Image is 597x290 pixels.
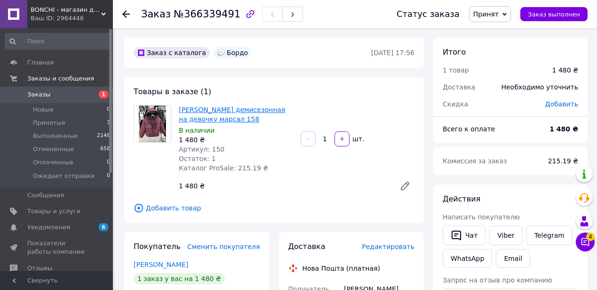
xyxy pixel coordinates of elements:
[33,105,54,114] span: Новые
[473,10,499,18] span: Принят
[107,119,110,127] span: 3
[99,90,108,98] span: 1
[134,273,225,284] div: 1 заказ у вас на 1 480 ₴
[174,8,240,20] span: №366339491
[107,105,110,114] span: 0
[443,157,507,165] span: Комиссия за заказ
[122,9,130,19] div: Вернуться назад
[27,90,50,99] span: Заказы
[99,223,108,231] span: 6
[33,158,73,167] span: Оплаченные
[496,249,530,268] button: Email
[397,9,460,19] div: Статус заказа
[443,276,552,284] span: Запрос на отзыв про компанию
[300,264,382,273] div: Нова Пошта (платная)
[443,125,495,133] span: Всего к оплате
[443,194,480,203] span: Действия
[107,172,110,180] span: 0
[179,155,216,162] span: Остаток: 1
[134,203,414,213] span: Добавить товар
[33,119,65,127] span: Принятые
[214,47,252,58] div: Бордо
[33,172,95,180] span: Ожидает отправки
[545,100,578,108] span: Добавить
[443,100,468,108] span: Скидка
[520,7,588,21] button: Заказ выполнен
[97,132,110,140] span: 2149
[27,58,54,67] span: Главная
[100,145,110,153] span: 658
[179,164,268,172] span: Каталог ProSale: 215.19 ₴
[586,233,595,241] span: 4
[443,213,520,221] span: Написать покупателю
[179,106,285,123] a: [PERSON_NAME] демисезонная на девочку марсал 158
[350,134,366,144] div: шт.
[33,145,74,153] span: Отмененные
[443,66,469,74] span: 1 товар
[27,207,80,216] span: Товары и услуги
[179,135,293,145] div: 1 480 ₴
[576,233,595,251] button: Чат с покупателем4
[141,8,171,20] span: Заказ
[134,261,188,268] a: [PERSON_NAME]
[371,49,414,56] time: [DATE] 17:56
[489,226,522,245] a: Viber
[288,242,326,251] span: Доставка
[27,223,70,232] span: Уведомления
[134,242,181,251] span: Покупатель
[27,191,64,200] span: Сообщения
[27,74,94,83] span: Заказы и сообщения
[443,83,475,91] span: Доставка
[31,14,113,23] div: Ваш ID: 2964446
[443,48,466,56] span: Итого
[5,33,111,50] input: Поиск
[217,49,225,56] img: :speech_balloon:
[107,158,110,167] span: 0
[27,239,87,256] span: Показатели работы компании
[396,177,414,195] a: Редактировать
[179,127,215,134] span: В наличии
[496,77,584,97] div: Необходимо уточнить
[549,125,578,133] b: 1 480 ₴
[139,105,167,142] img: Куртка демисезонная на девочку марсал 158
[187,243,260,250] span: Сменить покупателя
[526,226,573,245] a: Telegram
[548,157,578,165] span: 215.19 ₴
[33,132,78,140] span: Выполненные
[443,249,492,268] a: WhatsApp
[175,179,392,193] div: 1 480 ₴
[31,6,101,14] span: BONCHI - магазин детской и подростковой одежды, обуви
[27,264,52,273] span: Отзывы
[552,65,578,75] div: 1 480 ₴
[179,145,224,153] span: Артикул: 150
[134,47,210,58] div: Заказ с каталога
[134,87,211,96] span: Товары в заказе (1)
[443,226,486,245] button: Чат
[362,243,414,250] span: Редактировать
[528,11,580,18] span: Заказ выполнен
